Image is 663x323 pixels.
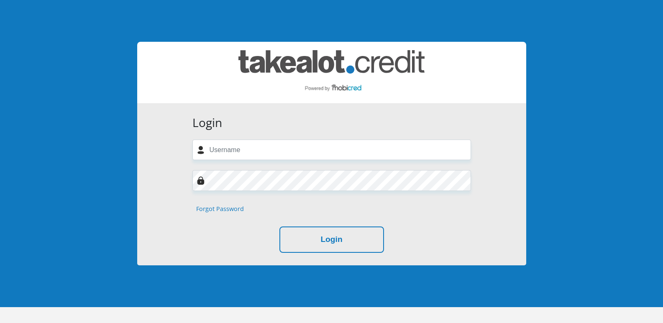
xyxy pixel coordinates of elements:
img: Image [197,176,205,185]
input: Username [192,140,471,160]
a: Forgot Password [196,204,244,214]
img: takealot_credit logo [238,50,425,95]
h3: Login [192,116,471,130]
button: Login [279,226,384,253]
img: user-icon image [197,146,205,154]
